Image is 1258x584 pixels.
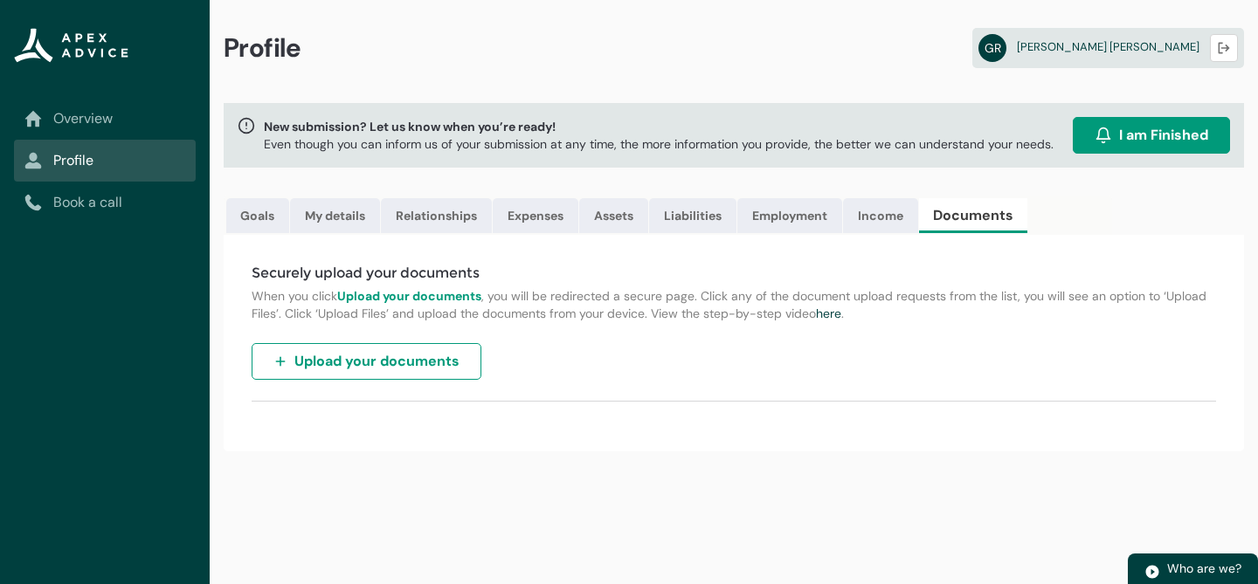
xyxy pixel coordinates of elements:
[816,306,841,321] a: here
[24,192,185,213] a: Book a call
[264,135,1054,153] p: Even though you can inform us of your submission at any time, the more information you provide, t...
[252,263,1216,284] h4: Securely upload your documents
[919,198,1027,233] a: Documents
[579,198,648,233] a: Assets
[1095,127,1112,144] img: alarm.svg
[649,198,736,233] a: Liabilities
[978,34,1006,62] abbr: GR
[1119,125,1208,146] span: I am Finished
[1073,117,1230,154] button: I am Finished
[1017,39,1199,54] span: [PERSON_NAME] [PERSON_NAME]
[252,287,1216,322] p: When you click , you will be redirected a secure page. Click any of the document upload requests ...
[493,198,578,233] a: Expenses
[273,354,287,368] img: plus.svg
[972,28,1244,68] a: GR[PERSON_NAME] [PERSON_NAME]
[252,343,481,380] button: Upload your documents
[290,198,380,233] a: My details
[14,98,196,223] nav: Sub page
[226,198,289,233] a: Goals
[1210,34,1238,62] button: Logout
[381,198,492,233] a: Relationships
[264,118,1054,135] span: New submission? Let us know when you’re ready!
[1144,564,1160,580] img: play.svg
[737,198,842,233] a: Employment
[224,31,301,65] span: Profile
[24,108,185,129] a: Overview
[24,150,185,171] a: Profile
[294,351,460,372] span: Upload your documents
[14,28,128,63] img: Apex Advice Group
[843,198,918,233] a: Income
[337,288,481,304] strong: Upload your documents
[1167,560,1241,576] span: Who are we?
